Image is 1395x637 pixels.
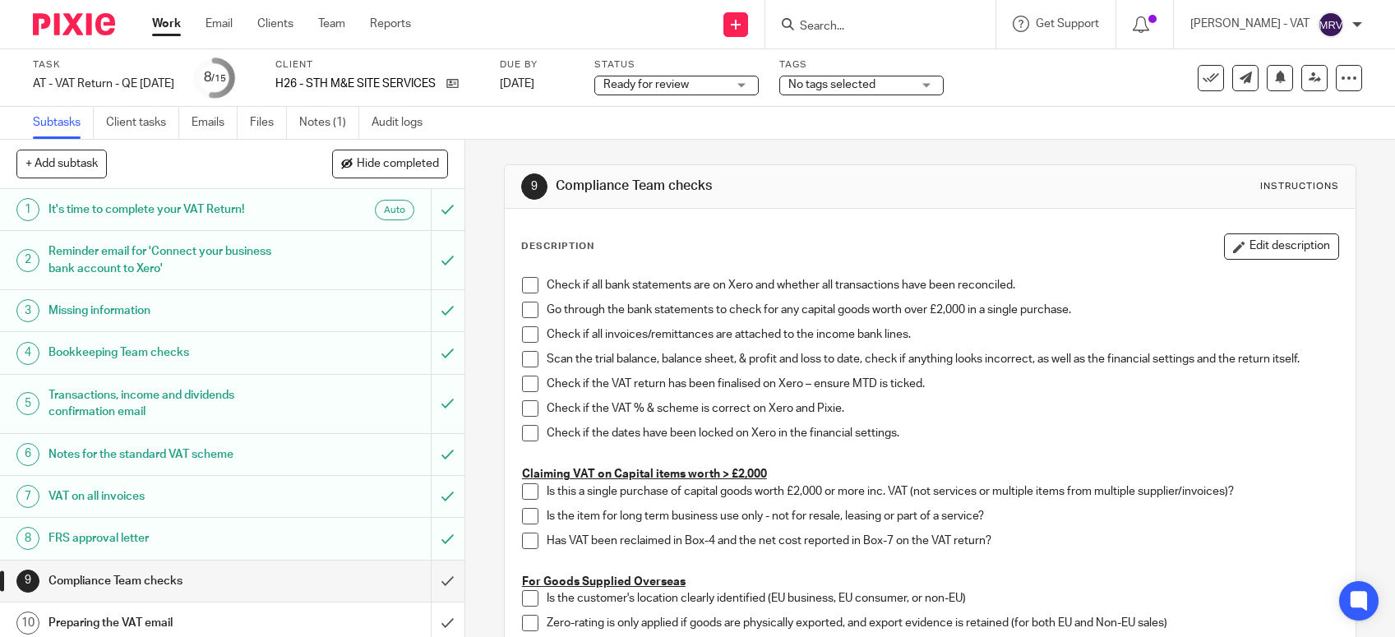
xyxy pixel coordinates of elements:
div: Auto [375,200,414,220]
div: AT - VAT Return - QE 31-08-2025 [33,76,174,92]
a: Reports [370,16,411,32]
label: Client [275,58,479,72]
a: Work [152,16,181,32]
div: 9 [521,173,547,200]
a: Files [250,107,287,139]
div: 5 [16,392,39,415]
h1: Transactions, income and dividends confirmation email [49,383,293,425]
img: svg%3E [1318,12,1344,38]
a: Emails [192,107,238,139]
button: Hide completed [332,150,448,178]
u: For Goods Supplied Overseas [522,576,686,588]
button: + Add subtask [16,150,107,178]
div: 3 [16,299,39,322]
a: Audit logs [372,107,435,139]
p: Is the customer's location clearly identified (EU business, EU consumer, or non-EU) [547,590,1338,607]
div: 2 [16,249,39,272]
p: Check if the VAT % & scheme is correct on Xero and Pixie. [547,400,1338,417]
div: 8 [16,527,39,550]
small: /15 [211,74,226,83]
a: Team [318,16,345,32]
p: Is this a single purchase of capital goods worth £2,000 or more inc. VAT (not services or multipl... [547,483,1338,500]
label: Task [33,58,174,72]
a: Email [206,16,233,32]
a: Clients [257,16,293,32]
p: Check if all bank statements are on Xero and whether all transactions have been reconciled. [547,277,1338,293]
div: Instructions [1260,180,1339,193]
h1: Notes for the standard VAT scheme [49,442,293,467]
span: [DATE] [500,78,534,90]
label: Tags [779,58,944,72]
h1: FRS approval letter [49,526,293,551]
a: Client tasks [106,107,179,139]
h1: VAT on all invoices [49,484,293,509]
p: Zero-rating is only applied if goods are physically exported, and export evidence is retained (fo... [547,615,1338,631]
p: Go through the bank statements to check for any capital goods worth over £2,000 in a single purch... [547,302,1338,318]
h1: Bookkeeping Team checks [49,340,293,365]
h1: Missing information [49,298,293,323]
div: 1 [16,198,39,221]
h1: Compliance Team checks [49,569,293,593]
h1: Preparing the VAT email [49,611,293,635]
p: Check if the dates have been locked on Xero in the financial settings. [547,425,1338,441]
label: Due by [500,58,574,72]
span: Hide completed [357,158,439,171]
p: Scan the trial balance, balance sheet, & profit and loss to date, check if anything looks incorre... [547,351,1338,367]
div: 4 [16,342,39,365]
p: Check if all invoices/remittances are attached to the income bank lines. [547,326,1338,343]
div: 6 [16,443,39,466]
h1: Compliance Team checks [556,178,965,195]
button: Edit description [1224,233,1339,260]
img: Pixie [33,13,115,35]
p: Description [521,240,594,253]
a: Subtasks [33,107,94,139]
span: Get Support [1036,18,1099,30]
p: [PERSON_NAME] - VAT [1190,16,1310,32]
input: Search [798,20,946,35]
p: H26 - STH M&E SITE SERVICES LTD [275,76,438,92]
u: Claiming VAT on Capital items worth > £2,000 [522,469,767,480]
span: No tags selected [788,79,875,90]
div: 9 [16,570,39,593]
h1: Reminder email for 'Connect your business bank account to Xero' [49,239,293,281]
div: 7 [16,485,39,508]
h1: It's time to complete your VAT Return! [49,197,293,222]
p: Is the item for long term business use only - not for resale, leasing or part of a service? [547,508,1338,524]
div: 10 [16,612,39,635]
span: Ready for review [603,79,689,90]
a: Notes (1) [299,107,359,139]
label: Status [594,58,759,72]
p: Check if the VAT return has been finalised on Xero – ensure MTD is ticked. [547,376,1338,392]
div: AT - VAT Return - QE [DATE] [33,76,174,92]
div: 8 [204,68,226,87]
p: Has VAT been reclaimed in Box-4 and the net cost reported in Box-7 on the VAT return? [547,533,1338,549]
